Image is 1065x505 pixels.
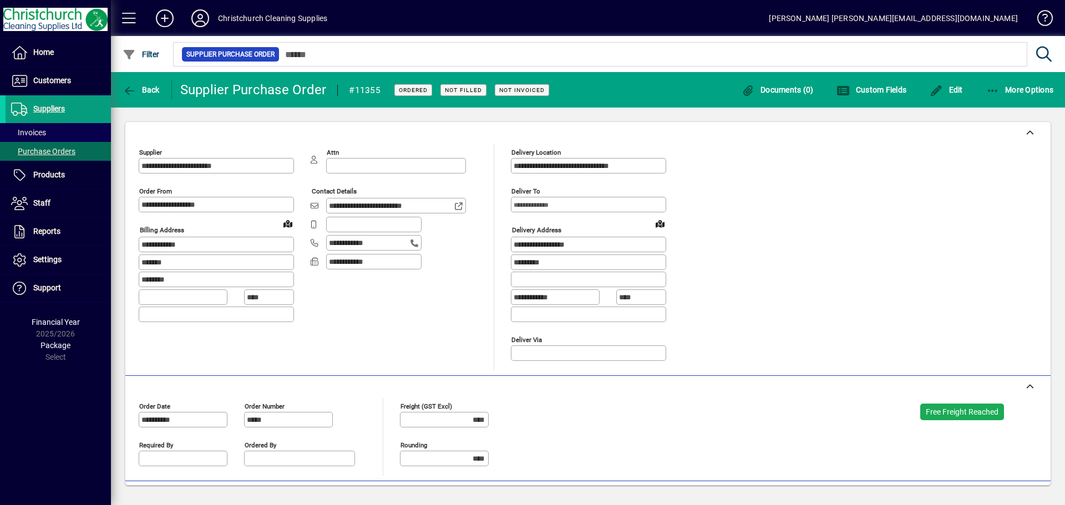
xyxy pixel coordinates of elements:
[6,274,111,302] a: Support
[11,128,46,137] span: Invoices
[6,39,111,67] a: Home
[33,170,65,179] span: Products
[6,67,111,95] a: Customers
[742,85,814,94] span: Documents (0)
[139,149,162,156] mat-label: Supplier
[651,215,669,232] a: View on map
[279,215,297,232] a: View on map
[111,80,172,100] app-page-header-button: Back
[769,9,1018,27] div: [PERSON_NAME] [PERSON_NAME][EMAIL_ADDRESS][DOMAIN_NAME]
[245,441,276,448] mat-label: Ordered by
[927,80,966,100] button: Edit
[926,407,998,416] span: Free Freight Reached
[218,9,327,27] div: Christchurch Cleaning Supplies
[399,86,428,94] span: Ordered
[6,190,111,217] a: Staff
[33,198,50,207] span: Staff
[120,44,163,64] button: Filter
[186,49,275,60] span: Supplier Purchase Order
[123,85,160,94] span: Back
[33,76,71,85] span: Customers
[499,86,545,94] span: Not Invoiced
[983,80,1057,100] button: More Options
[6,123,111,142] a: Invoices
[147,8,182,28] button: Add
[836,85,906,94] span: Custom Fields
[400,441,427,448] mat-label: Rounding
[11,147,75,156] span: Purchase Orders
[6,161,111,189] a: Products
[6,246,111,274] a: Settings
[120,80,163,100] button: Back
[986,85,1054,94] span: More Options
[32,318,80,327] span: Financial Year
[33,104,65,113] span: Suppliers
[511,335,542,343] mat-label: Deliver via
[511,149,561,156] mat-label: Delivery Location
[123,50,160,59] span: Filter
[739,80,816,100] button: Documents (0)
[511,187,540,195] mat-label: Deliver To
[6,218,111,246] a: Reports
[33,48,54,57] span: Home
[327,149,339,156] mat-label: Attn
[930,85,963,94] span: Edit
[445,86,482,94] span: Not Filled
[33,227,60,236] span: Reports
[33,283,61,292] span: Support
[180,81,327,99] div: Supplier Purchase Order
[139,441,173,448] mat-label: Required by
[139,402,170,410] mat-label: Order date
[245,402,285,410] mat-label: Order number
[1029,2,1051,38] a: Knowledge Base
[6,142,111,161] a: Purchase Orders
[349,81,381,99] div: #11355
[33,255,62,264] span: Settings
[400,402,452,410] mat-label: Freight (GST excl)
[40,341,70,350] span: Package
[182,8,218,28] button: Profile
[139,187,172,195] mat-label: Order from
[834,80,909,100] button: Custom Fields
